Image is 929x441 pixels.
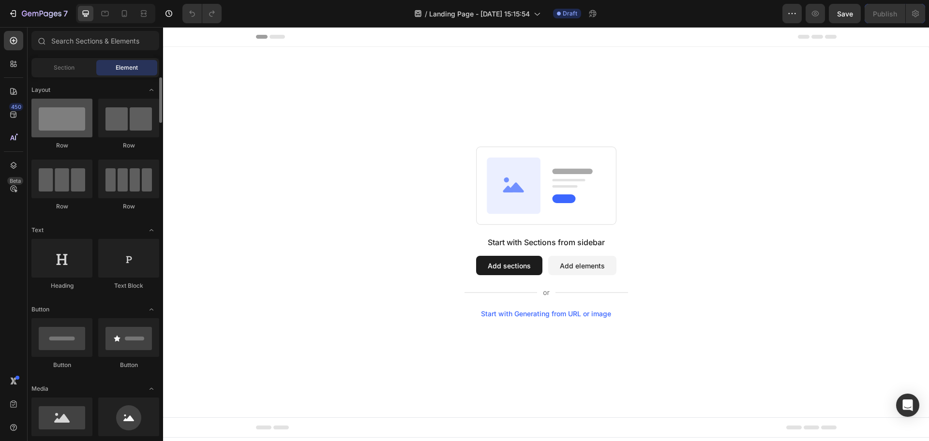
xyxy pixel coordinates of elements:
button: 7 [4,4,72,23]
button: Add sections [313,229,379,248]
div: Publish [873,9,897,19]
div: Row [31,202,92,211]
p: 7 [63,8,68,19]
span: Text [31,226,44,235]
span: / [425,9,427,19]
span: Section [54,63,75,72]
div: Button [31,361,92,369]
div: Row [98,202,159,211]
span: Draft [563,9,577,18]
div: Undo/Redo [182,4,222,23]
span: Toggle open [144,381,159,397]
div: Row [31,141,92,150]
div: Open Intercom Messenger [896,394,919,417]
input: Search Sections & Elements [31,31,159,50]
iframe: Design area [163,27,929,441]
div: 450 [9,103,23,111]
span: Button [31,305,49,314]
div: Start with Sections from sidebar [325,209,442,221]
span: Toggle open [144,82,159,98]
div: Text Block [98,281,159,290]
div: Start with Generating from URL or image [318,283,448,291]
div: Button [98,361,159,369]
span: Landing Page - [DATE] 15:15:54 [429,9,530,19]
div: Beta [7,177,23,185]
button: Add elements [385,229,453,248]
button: Save [829,4,861,23]
span: Save [837,10,853,18]
span: Layout [31,86,50,94]
div: Row [98,141,159,150]
button: Publish [865,4,905,23]
span: Toggle open [144,222,159,238]
span: Element [116,63,138,72]
span: Toggle open [144,302,159,317]
span: Media [31,384,48,393]
div: Heading [31,281,92,290]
